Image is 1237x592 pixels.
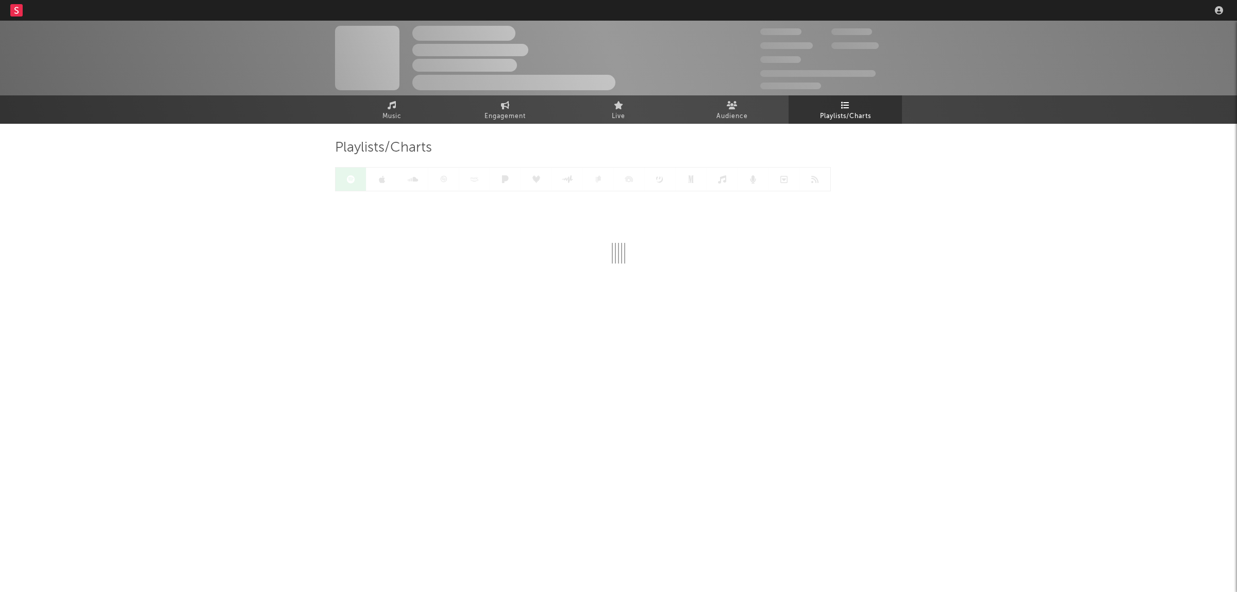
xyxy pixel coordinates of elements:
span: 1,000,000 [831,42,879,49]
span: 50,000,000 Monthly Listeners [760,70,876,77]
a: Live [562,95,675,124]
span: Live [612,110,625,123]
a: Playlists/Charts [789,95,902,124]
span: Playlists/Charts [335,142,432,154]
span: Engagement [484,110,526,123]
span: 50,000,000 [760,42,813,49]
a: Audience [675,95,789,124]
a: Engagement [448,95,562,124]
span: Jump Score: 85.0 [760,83,821,89]
span: Audience [716,110,748,123]
span: 100,000 [831,28,872,35]
a: Music [335,95,448,124]
span: 300,000 [760,28,801,35]
span: Playlists/Charts [820,110,871,123]
span: Music [382,110,402,123]
span: 100,000 [760,56,801,63]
